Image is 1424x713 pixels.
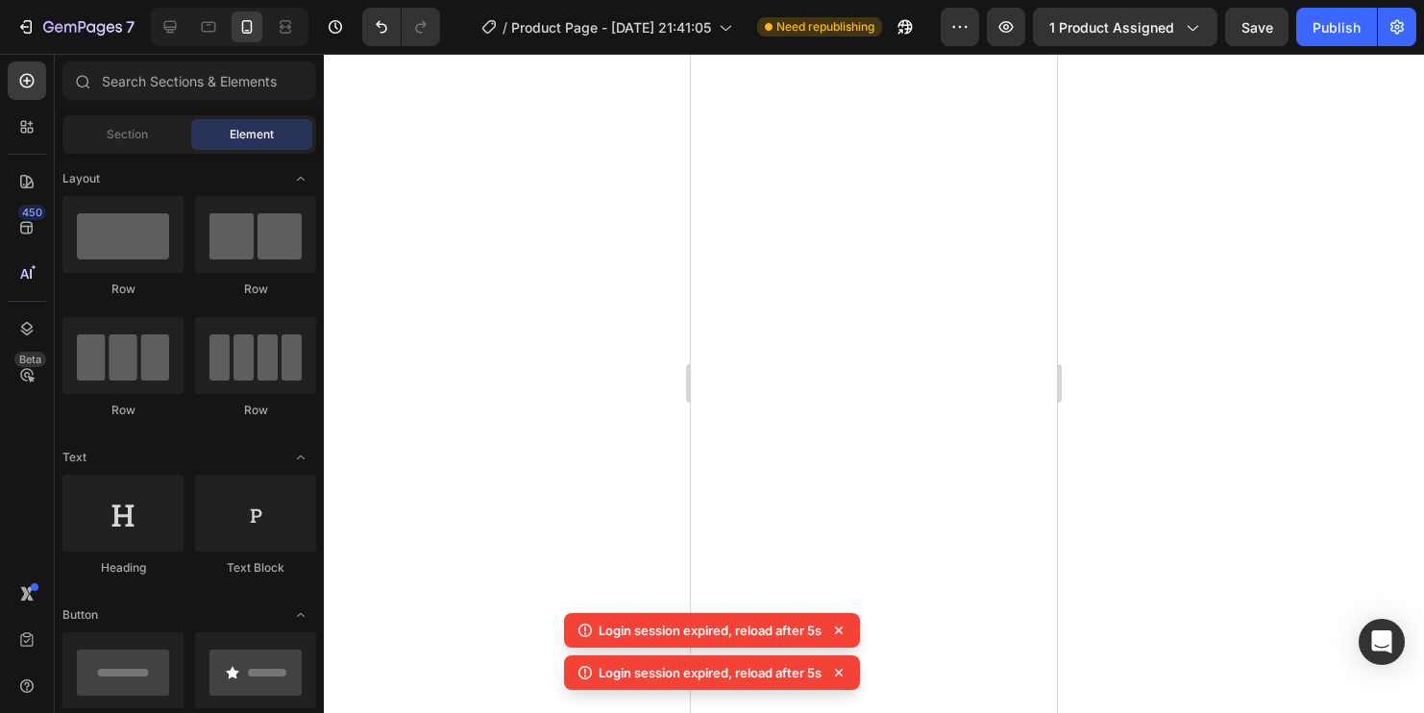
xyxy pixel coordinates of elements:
span: Toggle open [285,163,316,194]
div: Publish [1313,17,1361,37]
div: Row [62,281,184,298]
span: Product Page - [DATE] 21:41:05 [511,17,711,37]
span: Text [62,449,86,466]
button: 1 product assigned [1033,8,1217,46]
div: Text Block [195,559,316,577]
span: Save [1241,19,1273,36]
p: 7 [126,15,135,38]
span: Toggle open [285,600,316,630]
span: 1 product assigned [1049,17,1174,37]
div: Open Intercom Messenger [1359,619,1405,665]
div: Row [195,281,316,298]
span: Layout [62,170,100,187]
span: Button [62,606,98,624]
div: Row [62,402,184,419]
div: Row [195,402,316,419]
span: Need republishing [776,18,874,36]
span: Toggle open [285,442,316,473]
span: Element [230,126,274,143]
span: Section [107,126,148,143]
button: Save [1225,8,1289,46]
p: Login session expired, reload after 5s [599,621,822,640]
button: Publish [1296,8,1377,46]
p: Login session expired, reload after 5s [599,663,822,682]
span: / [503,17,507,37]
div: 450 [18,205,46,220]
input: Search Sections & Elements [62,61,316,100]
div: Beta [14,352,46,367]
iframe: Design area [691,54,1057,713]
div: Undo/Redo [362,8,440,46]
div: Heading [62,559,184,577]
button: 7 [8,8,143,46]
